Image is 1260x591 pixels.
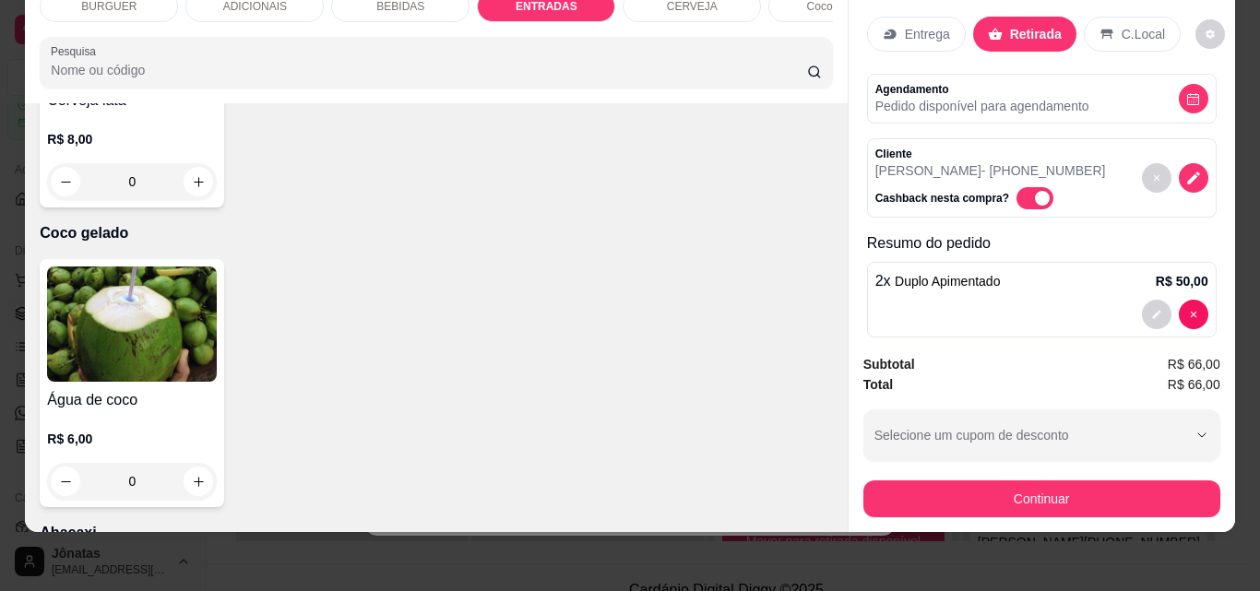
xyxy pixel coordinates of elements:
[1179,84,1208,113] button: decrease-product-quantity
[184,167,213,196] button: increase-product-quantity
[1010,25,1062,43] p: Retirada
[1179,163,1208,193] button: decrease-product-quantity
[1122,25,1165,43] p: C.Local
[1016,187,1061,209] label: Automatic updates
[47,389,217,411] h4: Água de coco
[1195,19,1225,49] button: decrease-product-quantity
[51,167,80,196] button: decrease-product-quantity
[47,130,217,148] p: R$ 8,00
[875,82,1089,97] p: Agendamento
[875,147,1106,161] p: Cliente
[863,357,915,372] strong: Subtotal
[875,97,1089,115] p: Pedido disponível para agendamento
[875,270,1001,292] p: 2 x
[1179,300,1208,329] button: decrease-product-quantity
[1168,374,1220,395] span: R$ 66,00
[40,522,832,544] p: Abacaxi
[40,222,832,244] p: Coco gelado
[875,191,1009,206] p: Cashback nesta compra?
[863,480,1220,517] button: Continuar
[905,25,950,43] p: Entrega
[51,467,80,496] button: decrease-product-quantity
[867,232,1217,254] p: Resumo do pedido
[51,43,102,59] label: Pesquisa
[47,266,217,382] img: product-image
[184,467,213,496] button: increase-product-quantity
[1142,300,1171,329] button: decrease-product-quantity
[863,409,1220,461] button: Selecione um cupom de desconto
[895,274,1000,289] span: Duplo Apimentado
[875,161,1106,180] p: [PERSON_NAME] - [PHONE_NUMBER]
[863,377,893,392] strong: Total
[1142,163,1171,193] button: decrease-product-quantity
[1168,354,1220,374] span: R$ 66,00
[51,61,807,79] input: Pesquisa
[47,430,217,448] p: R$ 6,00
[1156,272,1208,290] p: R$ 50,00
